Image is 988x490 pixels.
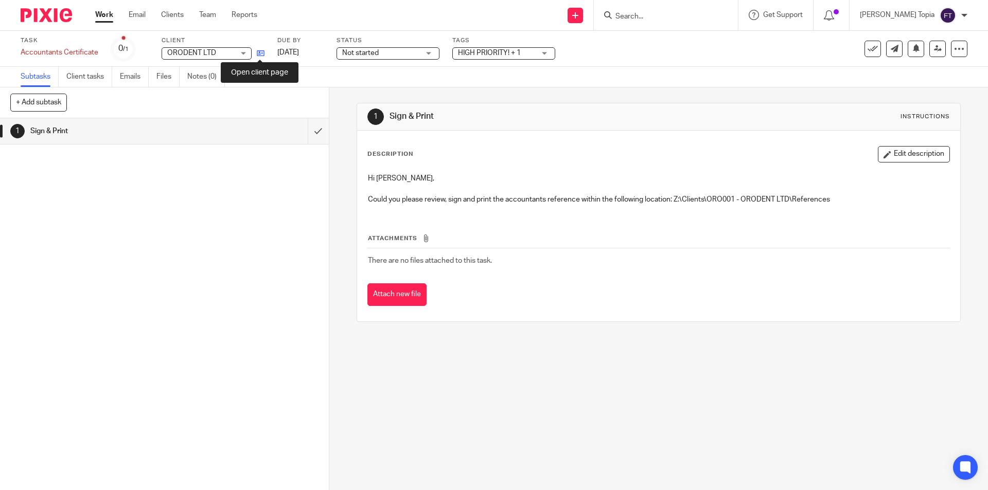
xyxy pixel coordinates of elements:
[277,37,324,45] label: Due by
[367,283,427,306] button: Attach new file
[458,49,521,57] span: HIGH PRIORITY! + 1
[368,194,949,205] p: Could you please review, sign and print the accountants reference within the following location: ...
[878,146,950,162] button: Edit description
[368,173,949,184] p: Hi [PERSON_NAME],
[167,49,216,57] span: ORODENT LTD
[21,67,59,87] a: Subtasks
[452,37,555,45] label: Tags
[10,94,67,111] button: + Add subtask
[860,10,934,20] p: [PERSON_NAME] Topia
[390,111,681,122] h1: Sign & Print
[21,47,98,58] div: Accountants Certificate
[162,37,264,45] label: Client
[337,37,439,45] label: Status
[156,67,180,87] a: Files
[368,257,492,264] span: There are no files attached to this task.
[161,10,184,20] a: Clients
[95,10,113,20] a: Work
[367,150,413,158] p: Description
[120,67,149,87] a: Emails
[367,108,384,125] div: 1
[123,46,129,52] small: /1
[614,12,707,22] input: Search
[232,10,257,20] a: Reports
[368,235,417,241] span: Attachments
[129,10,146,20] a: Email
[187,67,225,87] a: Notes (0)
[30,123,208,139] h1: Sign & Print
[66,67,112,87] a: Client tasks
[763,11,803,19] span: Get Support
[940,7,956,24] img: svg%3E
[277,49,299,56] span: [DATE]
[21,8,72,22] img: Pixie
[233,67,272,87] a: Audit logs
[10,124,25,138] div: 1
[21,37,98,45] label: Task
[118,43,129,55] div: 0
[342,49,379,57] span: Not started
[901,113,950,121] div: Instructions
[199,10,216,20] a: Team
